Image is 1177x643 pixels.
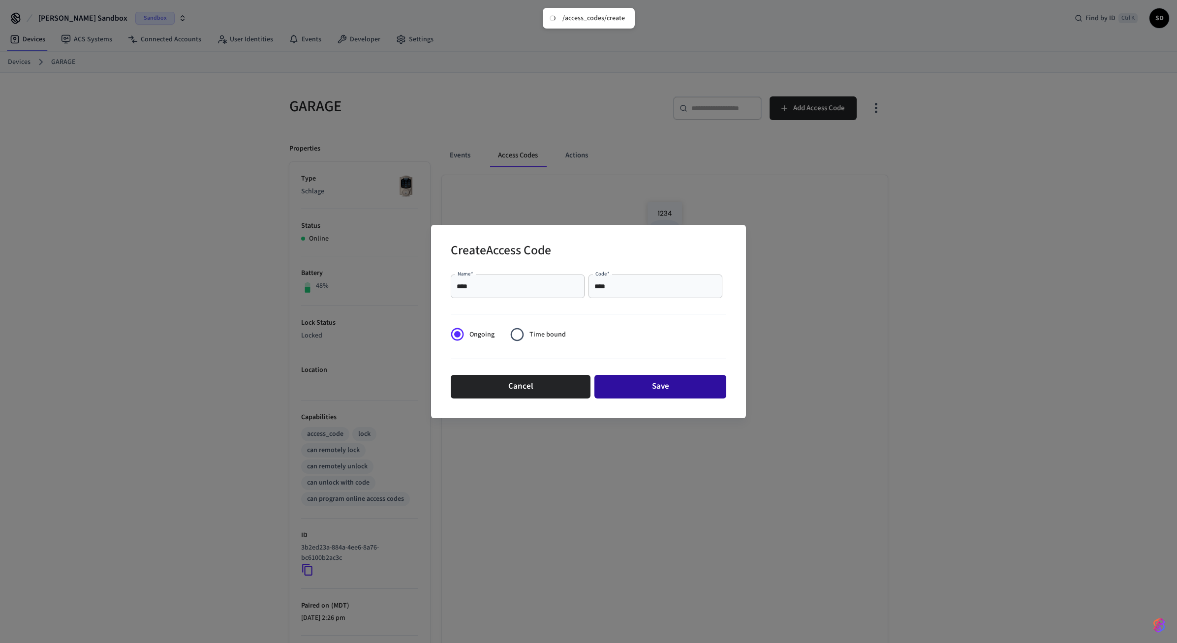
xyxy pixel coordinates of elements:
h2: Create Access Code [451,237,551,267]
button: Save [594,375,726,398]
img: SeamLogoGradient.69752ec5.svg [1153,617,1165,633]
button: Cancel [451,375,590,398]
label: Name [458,270,473,277]
div: /access_codes/create [562,14,625,23]
span: Time bound [529,330,566,340]
span: Ongoing [469,330,495,340]
label: Code [595,270,610,277]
